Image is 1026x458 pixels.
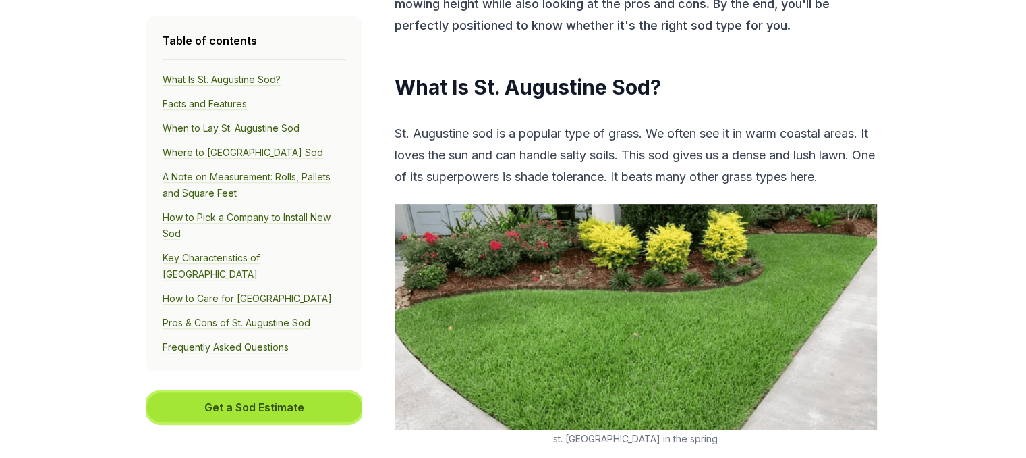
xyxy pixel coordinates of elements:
[163,147,323,159] a: Where to [GEOGRAPHIC_DATA] Sod
[163,122,300,134] a: When to Lay St. Augustine Sod
[395,204,877,430] img: st. augustine lawn in the spring
[163,98,247,110] a: Facts and Features
[163,292,332,305] a: How to Care for [GEOGRAPHIC_DATA]
[163,211,331,240] a: How to Pick a Company to Install New Sod
[395,432,877,446] figcaption: st. [GEOGRAPHIC_DATA] in the spring
[163,74,281,86] a: What Is St. Augustine Sod?
[395,123,877,188] p: St. Augustine sod is a popular type of grass. We often see it in warm coastal areas. It loves the...
[163,171,331,199] a: A Note on Measurement: Rolls, Pallets and Square Feet
[163,32,346,49] h4: Table of contents
[163,317,310,329] a: Pros & Cons of St. Augustine Sod
[146,392,362,422] button: Get a Sod Estimate
[395,74,877,101] h2: What Is St. Augustine Sod?
[163,252,260,280] a: Key Characteristics of [GEOGRAPHIC_DATA]
[163,341,289,353] a: Frequently Asked Questions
